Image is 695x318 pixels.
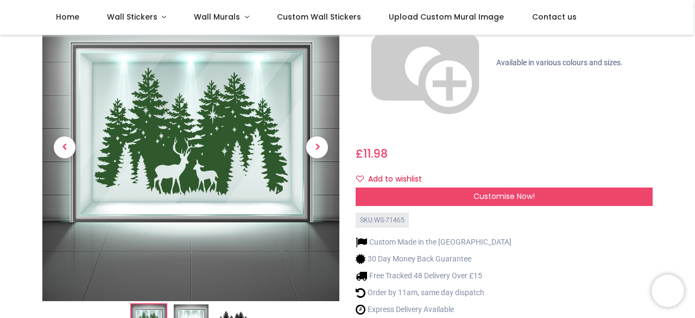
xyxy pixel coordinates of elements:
[356,304,511,315] li: Express Delivery Available
[356,213,409,228] div: SKU: WS-71465
[356,170,431,189] button: Add to wishlistAdd to wishlist
[496,58,623,66] span: Available in various colours and sizes.
[652,275,684,307] iframe: Brevo live chat
[363,146,388,161] span: 11.98
[54,136,75,158] span: Previous
[356,270,511,282] li: Free Tracked 48 Delivery Over £15
[356,253,511,265] li: 30 Day Money Back Guarantee
[42,47,87,248] a: Previous
[356,236,511,248] li: Custom Made in the [GEOGRAPHIC_DATA]
[107,11,157,22] span: Wall Stickers
[306,136,328,158] span: Next
[473,191,535,202] span: Customise Now!
[389,11,504,22] span: Upload Custom Mural Image
[42,4,339,302] img: Winter Stag Christmas Forest Scene Window Sticker
[277,11,361,22] span: Custom Wall Stickers
[356,146,388,161] span: £
[295,47,339,248] a: Next
[56,11,79,22] span: Home
[356,287,511,298] li: Order by 11am, same day dispatch
[356,175,364,183] i: Add to wishlist
[194,11,240,22] span: Wall Murals
[532,11,577,22] span: Contact us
